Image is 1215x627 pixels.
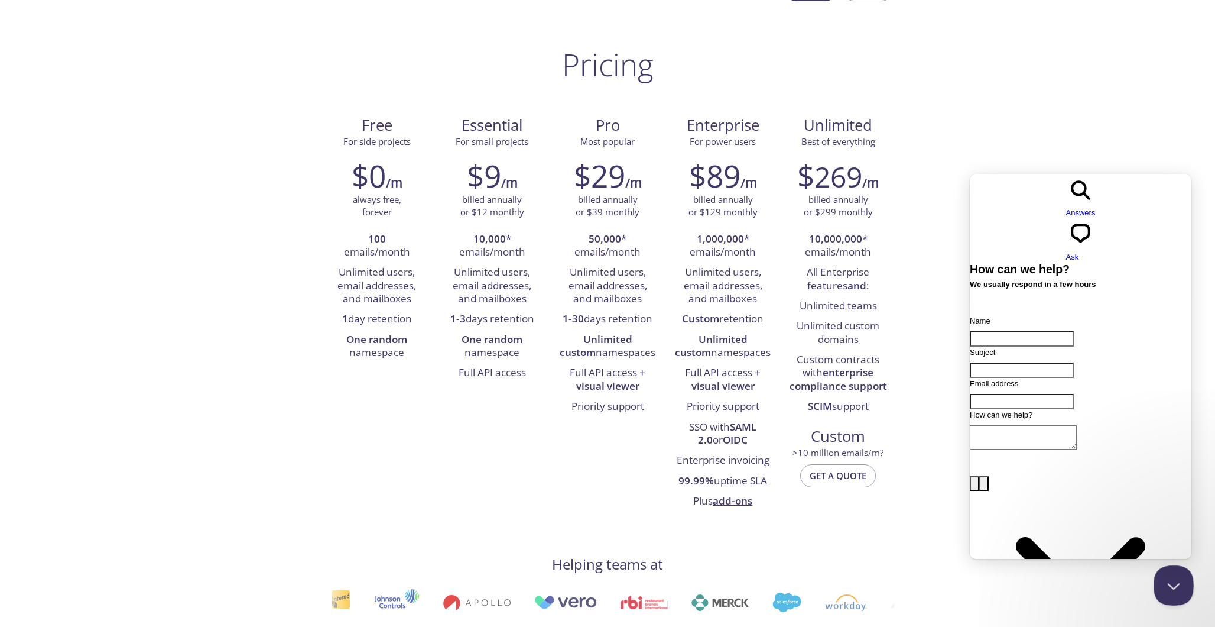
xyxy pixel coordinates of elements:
[674,397,772,417] li: Priority support
[558,309,656,329] li: days retention
[690,135,756,147] span: For power users
[532,596,595,609] img: vero
[558,230,656,263] li: * emails/month
[562,47,654,82] h1: Pricing
[808,399,832,413] strong: SCIM
[346,332,407,346] strong: One random
[580,135,635,147] span: Most popular
[790,366,887,392] strong: enterprise compliance support
[674,309,772,329] li: retention
[804,193,873,219] p: billed annually or $299 monthly
[625,173,642,193] h6: /m
[443,263,541,309] li: Unlimited users, email addresses, and mailboxes
[790,230,887,263] li: * emails/month
[790,263,887,296] li: All Enterprise features :
[804,115,872,135] span: Unlimited
[501,173,518,193] h6: /m
[823,594,865,611] img: workday
[674,418,772,451] li: SSO with or
[460,193,524,219] p: billed annually or $12 monthly
[558,330,656,364] li: namespaces
[589,232,621,245] strong: 50,000
[790,397,887,417] li: support
[814,157,862,196] span: 269
[343,135,411,147] span: For side projects
[674,230,772,263] li: * emails/month
[970,174,1191,559] iframe: Help Scout Beacon - Live Chat, Contact Form, and Knowledge Base
[352,158,386,193] h2: $0
[386,173,402,193] h6: /m
[558,263,656,309] li: Unlimited users, email addresses, and mailboxes
[473,232,506,245] strong: 10,000
[619,596,667,609] img: rbi
[450,312,466,325] strong: 1-3
[847,279,866,292] strong: and
[698,420,756,447] strong: SAML 2.0
[790,426,886,447] span: Custom
[771,593,800,612] img: salesforce
[443,363,541,383] li: Full API access
[797,158,862,193] h2: $
[329,115,425,135] span: Free
[690,594,748,611] img: merck
[790,296,887,316] li: Unlimited teams
[462,332,522,346] strong: One random
[674,451,772,471] li: Enterprise invoicing
[809,232,862,245] strong: 10,000,000
[713,494,752,508] a: add-ons
[723,433,748,447] strong: OIDC
[674,263,772,309] li: Unlimited users, email addresses, and mailboxes
[682,312,719,325] strong: Custom
[328,230,425,263] li: emails/month
[1154,565,1194,606] iframe: Help Scout Beacon - Close
[574,158,625,193] h2: $29
[328,330,425,364] li: namespace
[467,158,501,193] h2: $9
[328,309,425,329] li: day retention
[368,232,386,245] strong: 100
[801,135,875,147] span: Best of everything
[688,193,758,219] p: billed annually or $129 monthly
[674,471,772,492] li: uptime SLA
[790,350,887,397] li: Custom contracts with
[792,447,883,458] span: > 10 million emails/m?
[558,363,656,397] li: Full API access +
[790,316,887,350] li: Unlimited custom domains
[559,115,655,135] span: Pro
[697,232,744,245] strong: 1,000,000
[444,115,540,135] span: Essential
[576,193,639,219] p: billed annually or $39 monthly
[675,115,771,135] span: Enterprise
[443,330,541,364] li: namespace
[675,332,748,359] strong: Unlimited custom
[342,312,348,325] strong: 1
[563,312,584,325] strong: 1-30
[674,363,772,397] li: Full API access +
[443,309,541,329] li: days retention
[560,332,632,359] strong: Unlimited custom
[674,330,772,364] li: namespaces
[862,173,879,193] h6: /m
[456,135,528,147] span: For small projects
[691,379,755,393] strong: visual viewer
[329,590,349,615] img: interac
[353,193,401,219] p: always free, forever
[552,555,663,574] h4: Helping teams at
[810,468,866,483] span: Get a quote
[372,589,418,617] img: johnsoncontrols
[689,158,740,193] h2: $89
[441,594,509,611] img: apollo
[576,379,639,393] strong: visual viewer
[674,492,772,512] li: Plus
[443,230,541,263] li: * emails/month
[740,173,757,193] h6: /m
[678,474,714,487] strong: 99.99%
[800,464,876,487] button: Get a quote
[558,397,656,417] li: Priority support
[328,263,425,309] li: Unlimited users, email addresses, and mailboxes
